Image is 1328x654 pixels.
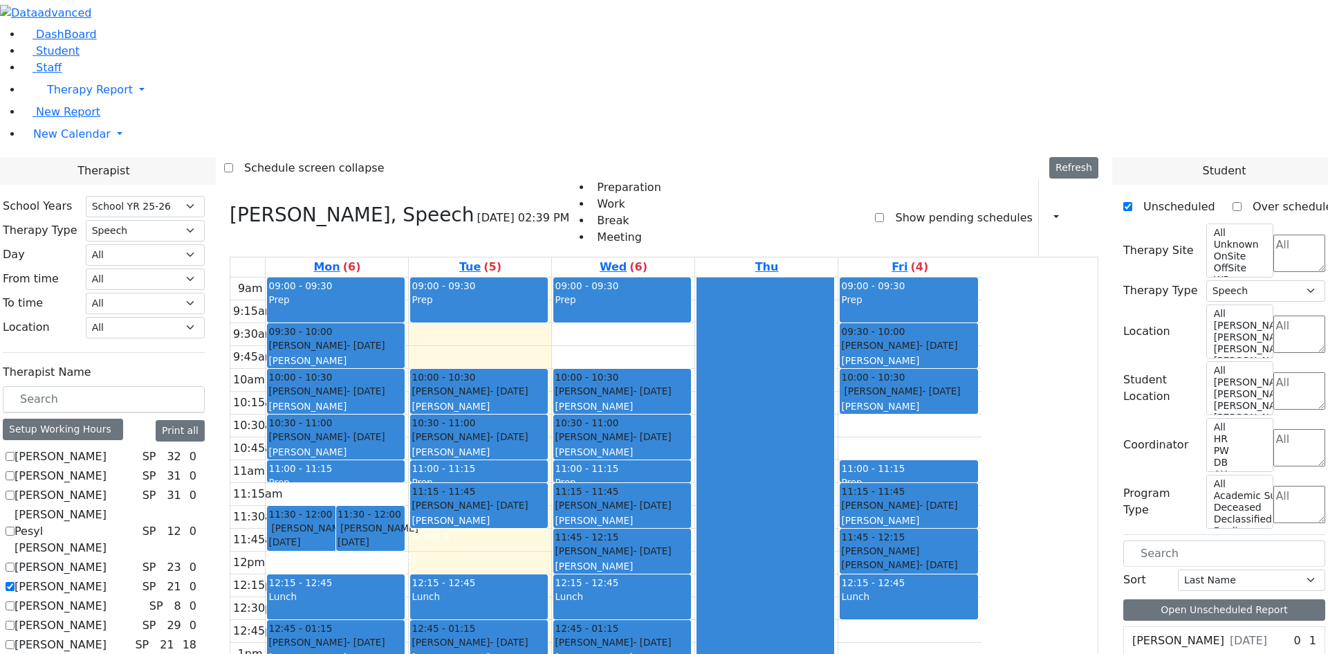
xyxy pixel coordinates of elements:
[1273,486,1325,523] textarea: Search
[1212,502,1265,514] option: Deceased
[187,617,199,634] div: 0
[1212,274,1265,286] option: WP
[412,590,546,603] div: Lunch
[591,196,661,212] li: Work
[164,579,183,595] div: 21
[841,544,976,572] div: [PERSON_NAME] [PERSON_NAME]
[597,257,650,277] a: August 20, 2025
[841,384,976,398] div: [PERSON_NAME]
[47,83,133,96] span: Therapy Report
[137,448,162,465] div: SP
[268,590,403,603] div: Lunch
[268,325,332,338] span: 09:30 - 10:00
[412,293,546,307] div: Prep
[187,598,199,615] div: 0
[1123,372,1198,405] label: Student Location
[230,509,286,525] div: 11:30am
[412,529,546,543] div: Grade 8
[412,635,546,649] div: [PERSON_NAME]
[1230,633,1267,649] span: [DATE]
[555,544,690,558] div: [PERSON_NAME]
[233,157,385,179] label: Schedule screen collapse
[841,354,976,367] div: [PERSON_NAME]
[555,463,618,474] span: 11:00 - 11:15
[591,229,661,246] li: Meeting
[347,385,385,397] span: - [DATE]
[1123,541,1325,567] input: Search
[164,523,183,540] div: 12
[22,44,80,57] a: Student
[1049,157,1098,179] button: Refresh
[22,28,97,41] a: DashBoard
[490,500,528,511] span: - [DATE]
[235,280,266,297] div: 9am
[1212,457,1265,469] option: DB
[490,385,528,397] span: - [DATE]
[483,259,501,275] label: (5)
[3,222,77,239] label: Therapy Type
[268,354,403,367] div: [PERSON_NAME]
[164,617,183,634] div: 29
[841,475,976,489] div: Prep
[1212,227,1265,239] option: All
[1212,433,1265,445] option: HR
[1212,320,1265,331] option: [PERSON_NAME] 5
[841,577,905,588] span: 12:15 - 12:45
[412,484,475,498] span: 11:15 - 11:45
[1132,633,1224,649] label: [PERSON_NAME]
[412,577,475,588] span: 12:15 - 12:45
[1123,599,1325,621] button: Open Unscheduled Report
[22,105,100,118] a: New Report
[1090,207,1098,229] div: Delete
[456,257,504,277] a: August 19, 2025
[347,340,385,351] span: - [DATE]
[164,448,183,465] div: 32
[230,203,474,227] h3: [PERSON_NAME], Speech
[187,487,199,504] div: 0
[1202,163,1246,179] span: Student
[230,623,286,639] div: 12:45pm
[1065,206,1072,230] div: Report
[412,445,546,459] div: [PERSON_NAME]
[3,386,205,412] input: Search
[633,385,671,397] span: - [DATE]
[1212,343,1265,355] option: [PERSON_NAME] 3
[633,545,671,556] span: - [DATE]
[412,430,546,444] div: [PERSON_NAME]
[230,600,286,617] div: 12:30pm
[137,523,162,540] div: SP
[15,448,107,465] label: [PERSON_NAME]
[137,487,162,504] div: SP
[268,621,332,635] span: 12:45 - 01:15
[629,259,647,275] label: (6)
[412,621,475,635] span: 12:45 - 01:15
[412,399,546,413] div: [PERSON_NAME]
[15,617,107,634] label: [PERSON_NAME]
[230,463,268,480] div: 11am
[187,468,199,484] div: 0
[1212,239,1265,251] option: Unknown
[268,521,334,549] div: [PERSON_NAME]
[3,198,72,215] label: School Years
[1212,262,1265,274] option: OffSite
[555,484,618,498] span: 11:15 - 11:45
[1212,251,1265,262] option: OnSite
[490,637,528,648] span: - [DATE]
[36,61,62,74] span: Staff
[841,293,976,307] div: Prep
[268,370,332,384] span: 10:00 - 10:30
[230,349,278,365] div: 9:45am
[3,295,43,311] label: To time
[910,259,928,275] label: (4)
[1273,316,1325,353] textarea: Search
[919,340,957,351] span: - [DATE]
[1212,412,1265,424] option: [PERSON_NAME] 2
[841,399,976,413] div: [PERSON_NAME]
[15,507,137,556] label: [PERSON_NAME] Pesyl [PERSON_NAME]
[230,372,268,388] div: 10am
[187,559,199,576] div: 0
[555,280,618,291] span: 09:00 - 09:30
[555,621,618,635] span: 12:45 - 01:15
[884,207,1032,229] label: Show pending schedules
[268,338,403,352] div: [PERSON_NAME]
